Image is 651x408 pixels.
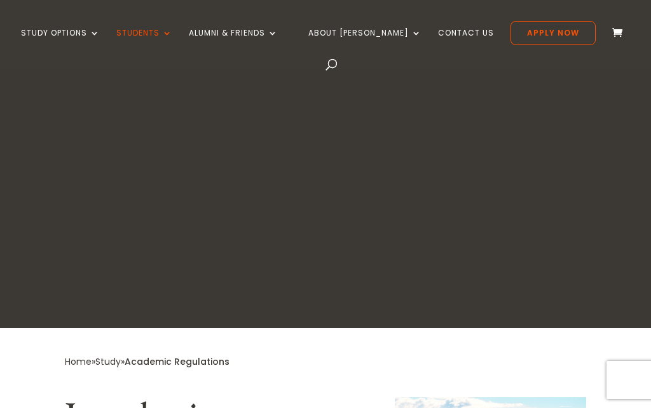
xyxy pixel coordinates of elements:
[95,355,121,368] a: Study
[21,29,100,58] a: Study Options
[65,355,230,368] span: » »
[65,355,92,368] a: Home
[308,29,421,58] a: About [PERSON_NAME]
[189,29,278,58] a: Alumni & Friends
[116,29,172,58] a: Students
[438,29,494,58] a: Contact Us
[511,21,596,45] a: Apply Now
[125,355,230,368] span: Academic Regulations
